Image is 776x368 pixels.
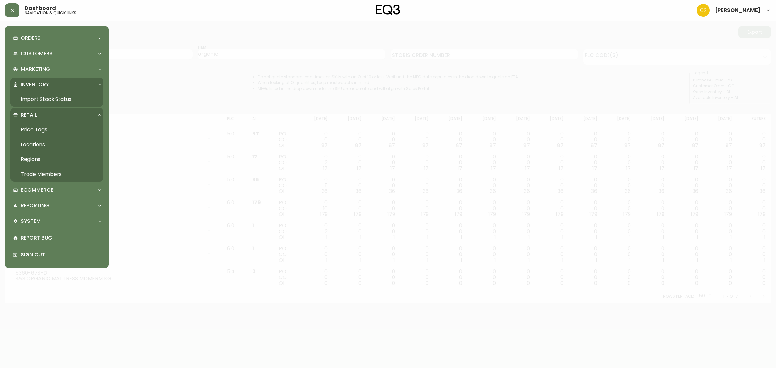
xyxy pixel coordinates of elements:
[376,5,400,15] img: logo
[21,81,49,88] p: Inventory
[10,246,103,263] div: Sign Out
[10,122,103,137] a: Price Tags
[697,4,710,17] img: 996bfd46d64b78802a67b62ffe4c27a2
[53,31,87,38] div: Now
[21,66,50,73] p: Marketing
[10,47,103,61] div: Customers
[21,50,53,57] p: Customers
[21,112,37,119] p: Retail
[53,25,87,31] div: Was
[21,187,53,194] p: Ecommerce
[21,218,41,225] p: System
[715,8,760,13] span: [PERSON_NAME]
[10,167,103,182] a: Trade Members
[10,214,103,228] div: System
[10,31,103,45] div: Orders
[21,251,101,258] p: Sign Out
[10,230,103,246] div: Report Bug
[10,183,103,197] div: Ecommerce
[10,108,103,122] div: Retail
[87,31,107,38] input: price excluding $
[10,152,103,167] a: Regions
[10,137,103,152] a: Locations
[21,234,101,242] p: Report Bug
[10,78,103,92] div: Inventory
[21,202,49,209] p: Reporting
[25,6,56,11] span: Dashboard
[10,62,103,76] div: Marketing
[21,35,41,42] p: Orders
[14,24,49,48] textarea: Red wine rack
[25,11,76,15] h5: navigation & quick links
[10,92,103,107] a: Import Stock Status
[87,25,107,31] input: price excluding $
[10,199,103,213] div: Reporting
